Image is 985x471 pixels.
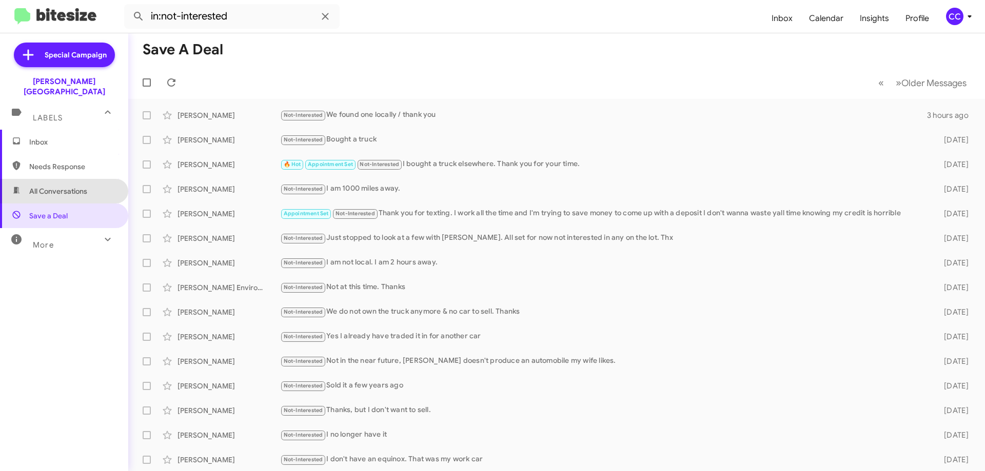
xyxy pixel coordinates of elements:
[284,136,323,143] span: Not-Interested
[29,211,68,221] span: Save a Deal
[284,259,323,266] span: Not-Interested
[178,430,280,440] div: [PERSON_NAME]
[284,112,323,118] span: Not-Interested
[124,4,340,29] input: Search
[897,4,937,33] a: Profile
[284,309,323,315] span: Not-Interested
[178,282,280,293] div: [PERSON_NAME] Environmental Concepts Of Tn
[928,381,977,391] div: [DATE]
[360,161,399,168] span: Not-Interested
[284,456,323,463] span: Not-Interested
[308,161,353,168] span: Appointment Set
[284,382,323,389] span: Not-Interested
[928,430,977,440] div: [DATE]
[280,404,928,416] div: Thanks, but I don't want to sell.
[852,4,897,33] a: Insights
[33,240,54,250] span: More
[29,186,87,196] span: All Conversations
[178,135,280,145] div: [PERSON_NAME]
[143,42,223,58] h1: Save a Deal
[280,232,928,244] div: Just stopped to look at a few with [PERSON_NAME]. All set for now not interested in any on the lo...
[928,405,977,416] div: [DATE]
[928,159,977,170] div: [DATE]
[280,454,928,465] div: I don't have an equinox. That was my work car
[178,233,280,243] div: [PERSON_NAME]
[178,307,280,317] div: [PERSON_NAME]
[284,358,323,364] span: Not-Interested
[928,307,977,317] div: [DATE]
[284,235,323,241] span: Not-Interested
[178,356,280,366] div: [PERSON_NAME]
[284,407,323,414] span: Not-Interested
[280,380,928,392] div: Sold it a few years ago
[178,110,280,120] div: [PERSON_NAME]
[928,209,977,219] div: [DATE]
[928,184,977,194] div: [DATE]
[280,306,928,318] div: We do not own the truck anymore & no car to sell. Thanks
[284,284,323,291] span: Not-Interested
[280,257,928,269] div: I am not local. I am 2 hours away.
[928,135,977,145] div: [DATE]
[280,109,927,121] div: We found one locally / thank you
[280,158,928,170] div: I bought a truck elsewhere. Thank you for your time.
[178,381,280,391] div: [PERSON_NAME]
[280,331,928,342] div: Yes I already have traded it in for another car
[280,281,928,293] div: Not at this time. Thanks
[178,332,280,342] div: [PERSON_NAME]
[284,186,323,192] span: Not-Interested
[901,77,967,89] span: Older Messages
[896,76,901,89] span: »
[336,210,375,217] span: Not-Interested
[937,8,974,25] button: CC
[928,332,977,342] div: [DATE]
[14,43,115,67] a: Special Campaign
[928,233,977,243] div: [DATE]
[801,4,852,33] a: Calendar
[946,8,963,25] div: CC
[872,72,890,93] button: Previous
[928,455,977,465] div: [DATE]
[284,161,301,168] span: 🔥 Hot
[284,333,323,340] span: Not-Interested
[928,258,977,268] div: [DATE]
[928,282,977,293] div: [DATE]
[178,184,280,194] div: [PERSON_NAME]
[890,72,973,93] button: Next
[280,208,928,219] div: Thank you for texting. I work all the time and I'm trying to save money to come up with a deposit...
[45,50,107,60] span: Special Campaign
[29,161,116,172] span: Needs Response
[284,210,329,217] span: Appointment Set
[280,134,928,146] div: Bought a truck
[280,429,928,441] div: I no longer have it
[29,137,116,147] span: Inbox
[928,356,977,366] div: [DATE]
[927,110,977,120] div: 3 hours ago
[178,258,280,268] div: [PERSON_NAME]
[280,183,928,195] div: I am 1000 miles away.
[873,72,973,93] nav: Page navigation example
[284,432,323,438] span: Not-Interested
[178,455,280,465] div: [PERSON_NAME]
[33,113,63,122] span: Labels
[763,4,801,33] a: Inbox
[178,159,280,170] div: [PERSON_NAME]
[280,355,928,367] div: Not in the near future, [PERSON_NAME] doesn't produce an automobile my wife likes.
[178,405,280,416] div: [PERSON_NAME]
[878,76,884,89] span: «
[178,209,280,219] div: [PERSON_NAME]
